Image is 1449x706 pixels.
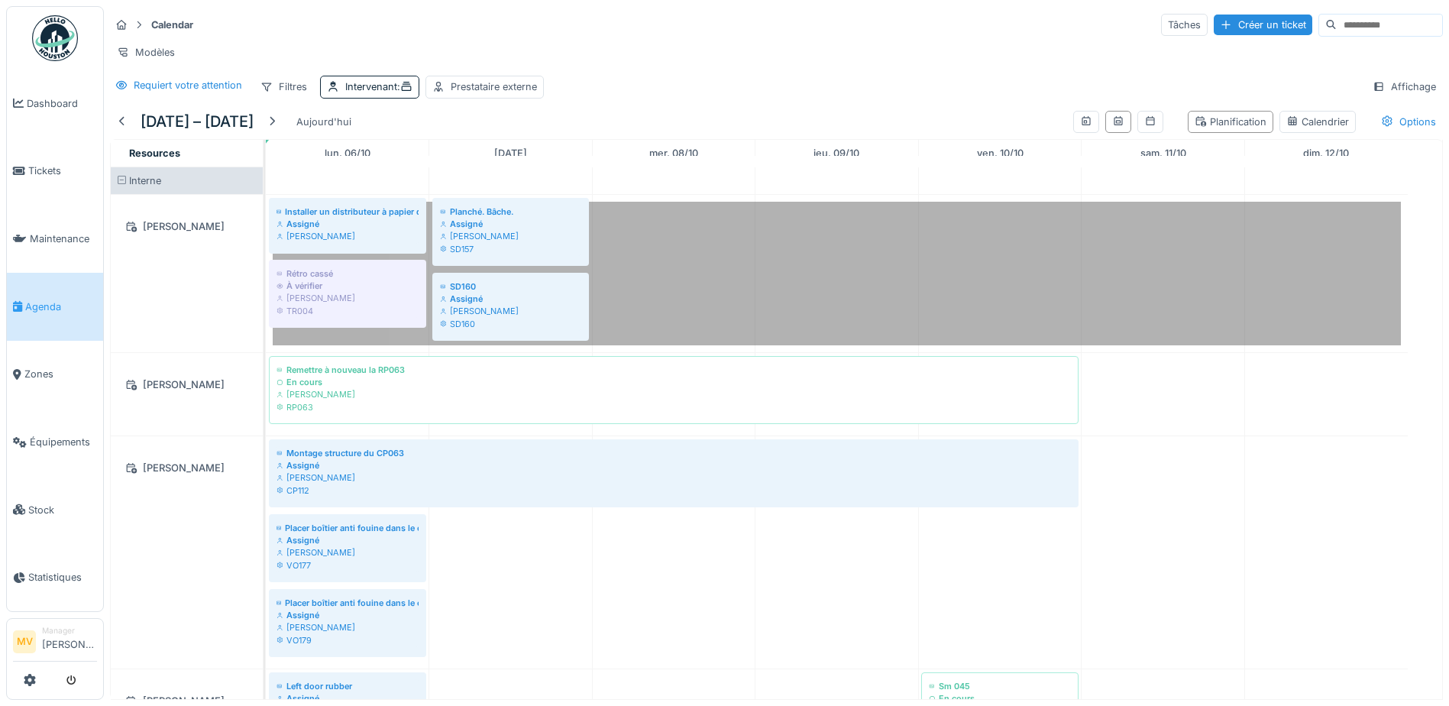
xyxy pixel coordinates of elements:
div: [PERSON_NAME] [440,305,581,317]
div: CP112 [277,484,1071,497]
span: Maintenance [30,232,97,246]
div: Manager [42,625,97,636]
div: Modèles [110,41,182,63]
div: [PERSON_NAME] [277,546,419,559]
div: [PERSON_NAME] [277,292,419,304]
div: Assigné [277,218,419,230]
a: Stock [7,476,103,544]
div: SD157 [440,243,581,255]
a: Agenda [7,273,103,341]
a: 12 octobre 2025 [1299,143,1353,164]
a: MV Manager[PERSON_NAME] [13,625,97,662]
div: [PERSON_NAME] [120,458,254,478]
div: Assigné [440,293,581,305]
h5: [DATE] – [DATE] [141,112,254,131]
div: [PERSON_NAME] [120,375,254,394]
img: Badge_color-CXgf-gQk.svg [32,15,78,61]
span: Tickets [28,164,97,178]
div: SD160 [440,280,581,293]
div: Montage structure du CP063 [277,447,1071,459]
span: Zones [24,367,97,381]
a: 7 octobre 2025 [490,143,531,164]
span: : [397,81,412,92]
div: SD160 [440,318,581,330]
div: Tâches [1161,14,1208,36]
li: MV [13,630,36,653]
div: TR004 [277,305,419,317]
div: Planification [1195,115,1266,129]
div: [PERSON_NAME] [277,621,419,633]
div: [PERSON_NAME] [277,230,419,242]
div: RP063 [277,401,1071,413]
div: Affichage [1366,76,1443,98]
a: Équipements [7,408,103,476]
div: VO179 [277,634,419,646]
div: Sm 045 [929,680,1071,692]
div: Créer un ticket [1214,15,1312,35]
span: Statistiques [28,570,97,585]
div: Left door rubber [277,680,419,692]
div: [PERSON_NAME] [120,217,254,236]
strong: Calendar [145,18,199,32]
div: [PERSON_NAME] [277,471,1071,484]
a: 10 octobre 2025 [973,143,1027,164]
div: Assigné [277,692,419,704]
div: Intervenant [345,79,412,94]
span: Stock [28,503,97,517]
span: Resources [129,147,180,159]
a: Tickets [7,138,103,206]
a: Maintenance [7,205,103,273]
div: Calendrier [1286,115,1349,129]
div: Aujourd'hui [290,112,357,132]
div: Filtres [254,76,314,98]
div: Prestataire externe [451,79,537,94]
a: 11 octobre 2025 [1137,143,1190,164]
div: [PERSON_NAME] [440,230,581,242]
a: 8 octobre 2025 [645,143,702,164]
div: Assigné [277,459,1071,471]
span: Interne [129,175,161,186]
div: Remettre à nouveau la RP063 [277,364,1071,376]
a: Dashboard [7,70,103,138]
div: Placer boîtier anti fouine dans le compartiment capot, moteur [277,597,419,609]
li: [PERSON_NAME] [42,625,97,658]
a: Zones [7,341,103,409]
a: 6 octobre 2025 [321,143,374,164]
div: Vacances [273,202,1401,345]
div: Assigné [277,534,419,546]
div: [PERSON_NAME] [277,388,1071,400]
a: 9 octobre 2025 [810,143,863,164]
div: Requiert votre attention [134,78,242,92]
div: Rétro cassé [277,267,419,280]
span: Dashboard [27,96,97,111]
div: Assigné [440,218,581,230]
div: Planché. Bâche. [440,206,581,218]
a: Statistiques [7,544,103,612]
div: Placer boîtier anti fouine dans le compartiment capot, moteur [277,522,419,534]
div: Options [1374,111,1443,133]
span: Équipements [30,435,97,449]
div: En cours [929,692,1071,704]
div: À vérifier [277,280,419,292]
span: Agenda [25,300,97,314]
div: VO177 [277,559,419,572]
div: En cours [277,376,1071,388]
div: Installer un distributeur à papier dans le container du hall A (container du bas) [277,206,419,218]
div: Assigné [277,609,419,621]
